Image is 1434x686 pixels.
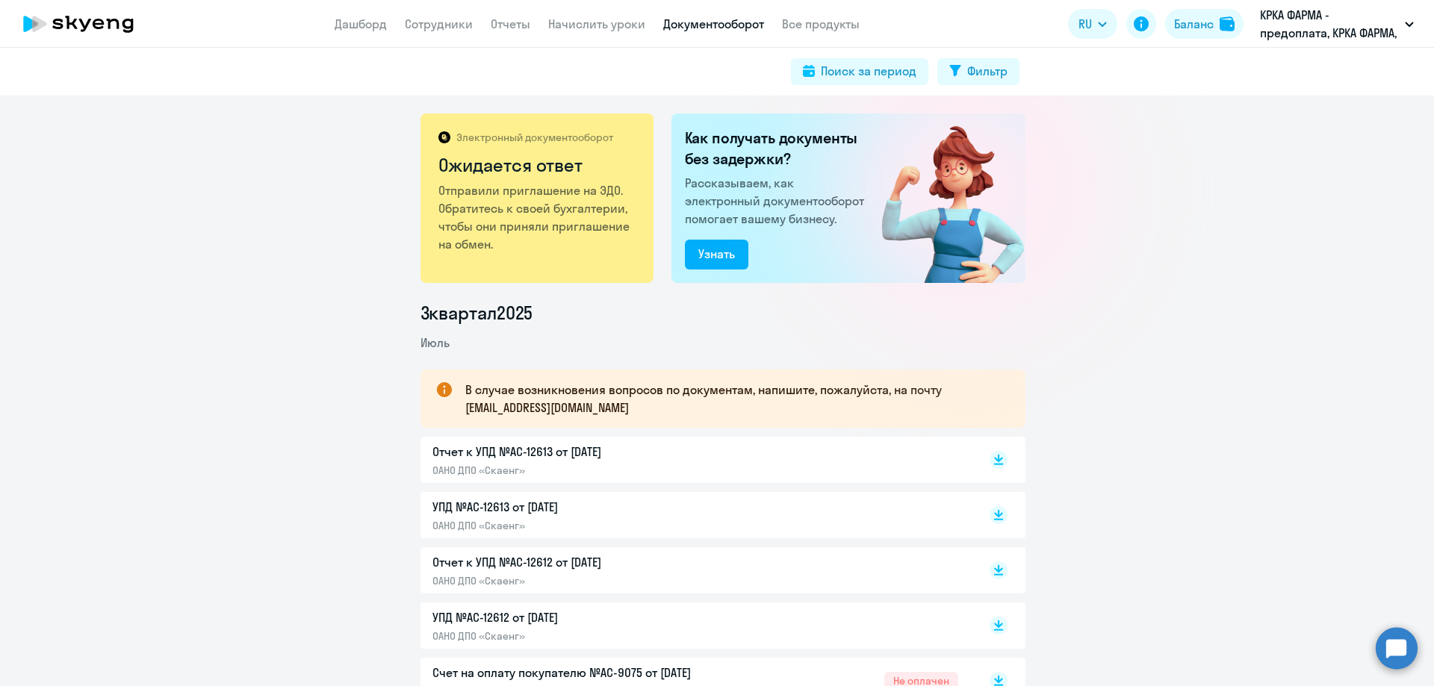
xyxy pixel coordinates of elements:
button: КРКА ФАРМА - предоплата, КРКА ФАРМА, ООО [1253,6,1421,42]
p: Отчет к УПД №AC-12613 от [DATE] [432,443,746,461]
span: RU [1078,15,1092,33]
a: УПД №AC-12613 от [DATE]ОАНО ДПО «Скаенг» [432,498,958,532]
p: ОАНО ДПО «Скаенг» [432,574,746,587]
a: Дашборд [335,16,387,31]
a: Начислить уроки [548,16,645,31]
p: Электронный документооборот [456,131,613,144]
p: Отчет к УПД №AC-12612 от [DATE] [432,553,746,571]
h2: Ожидается ответ [438,153,638,177]
a: УПД №AC-12612 от [DATE]ОАНО ДПО «Скаенг» [432,608,958,643]
button: Узнать [685,240,748,269]
a: Отчеты [491,16,530,31]
p: УПД №AC-12612 от [DATE] [432,608,746,626]
div: Фильтр [967,62,1008,80]
a: Сотрудники [405,16,473,31]
div: Узнать [698,245,735,263]
img: waiting_for_response [857,113,1025,283]
li: 3 квартал 2025 [420,301,1025,325]
button: Поиск за период [791,58,928,85]
a: Отчет к УПД №AC-12612 от [DATE]ОАНО ДПО «Скаенг» [432,553,958,587]
a: Все продукты [782,16,860,31]
p: ОАНО ДПО «Скаенг» [432,519,746,532]
button: Фильтр [937,58,1019,85]
p: Рассказываем, как электронный документооборот помогает вашему бизнесу. [685,174,870,228]
img: balance [1220,16,1235,31]
p: Счет на оплату покупателю №AC-9075 от [DATE] [432,664,746,682]
div: Поиск за период [821,62,916,80]
p: ОАНО ДПО «Скаенг» [432,464,746,477]
p: КРКА ФАРМА - предоплата, КРКА ФАРМА, ООО [1260,6,1399,42]
p: Отправили приглашение на ЭДО. Обратитесь к своей бухгалтерии, чтобы они приняли приглашение на об... [438,181,638,253]
a: Документооборот [663,16,764,31]
button: Балансbalance [1165,9,1244,39]
a: Отчет к УПД №AC-12613 от [DATE]ОАНО ДПО «Скаенг» [432,443,958,477]
div: Баланс [1174,15,1214,33]
span: Июль [420,335,450,350]
h2: Как получать документы без задержки? [685,128,870,169]
p: В случае возникновения вопросов по документам, напишите, пожалуйста, на почту [EMAIL_ADDRESS][DOM... [465,381,999,417]
p: УПД №AC-12613 от [DATE] [432,498,746,516]
button: RU [1068,9,1117,39]
p: ОАНО ДПО «Скаенг» [432,629,746,643]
